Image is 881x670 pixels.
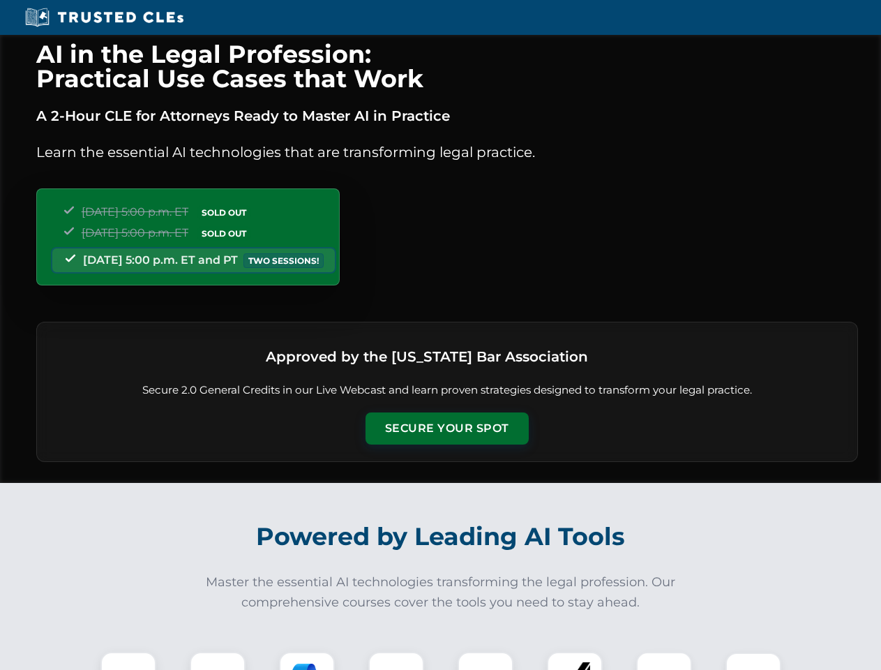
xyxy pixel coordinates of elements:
[36,105,858,127] p: A 2-Hour CLE for Attorneys Ready to Master AI in Practice
[21,7,188,28] img: Trusted CLEs
[82,205,188,218] span: [DATE] 5:00 p.m. ET
[266,344,588,369] h3: Approved by the [US_STATE] Bar Association
[197,226,251,241] span: SOLD OUT
[594,339,628,374] img: Logo
[54,382,841,399] p: Secure 2.0 General Credits in our Live Webcast and learn proven strategies designed to transform ...
[197,205,251,220] span: SOLD OUT
[366,412,529,445] button: Secure Your Spot
[82,226,188,239] span: [DATE] 5:00 p.m. ET
[54,512,827,561] h2: Powered by Leading AI Tools
[36,141,858,163] p: Learn the essential AI technologies that are transforming legal practice.
[197,572,685,613] p: Master the essential AI technologies transforming the legal profession. Our comprehensive courses...
[36,42,858,91] h1: AI in the Legal Profession: Practical Use Cases that Work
